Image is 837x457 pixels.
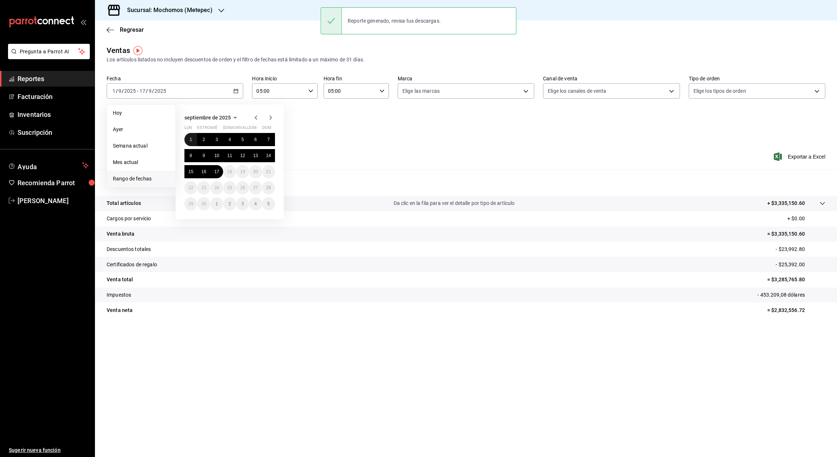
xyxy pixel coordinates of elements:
font: Facturación [18,93,53,100]
p: - $25,392.00 [776,261,825,269]
abbr: 16 de septiembre de 2025 [201,169,206,174]
span: - [137,88,138,94]
abbr: 29 de septiembre de 2025 [188,201,193,206]
abbr: 5 de septiembre de 2025 [241,137,244,142]
button: 29 de septiembre de 2025 [184,197,197,210]
button: 23 de septiembre de 2025 [197,181,210,194]
button: 27 de septiembre de 2025 [249,181,262,194]
abbr: 21 de septiembre de 2025 [266,169,271,174]
abbr: miércoles [210,125,217,133]
input: -- [148,88,152,94]
button: 18 de septiembre de 2025 [223,165,236,178]
abbr: 4 de octubre de 2025 [254,201,257,206]
p: Da clic en la fila para ver el detalle por tipo de artículo [394,199,515,207]
span: / [116,88,118,94]
button: 17 de septiembre de 2025 [210,165,223,178]
p: = $3,335,150.60 [767,230,825,238]
font: Exportar a Excel [788,154,825,160]
h3: Sucursal: Mochomos (Metepec) [121,6,213,15]
span: Pregunta a Parrot AI [20,48,79,56]
label: Fecha [107,76,243,81]
abbr: martes [197,125,220,133]
p: Venta total [107,276,133,283]
input: -- [112,88,116,94]
p: Certificados de regalo [107,261,157,269]
abbr: sábado [249,125,257,133]
button: Marcador de información sobre herramientas [133,46,142,55]
abbr: 18 de septiembre de 2025 [227,169,232,174]
button: Exportar a Excel [775,152,825,161]
button: 14 de septiembre de 2025 [262,149,275,162]
abbr: 6 de septiembre de 2025 [254,137,257,142]
button: 25 de septiembre de 2025 [223,181,236,194]
font: Reportes [18,75,44,83]
abbr: 13 de septiembre de 2025 [253,153,258,158]
button: 11 de septiembre de 2025 [223,149,236,162]
button: 3 de octubre de 2025 [236,197,249,210]
button: 9 de septiembre de 2025 [197,149,210,162]
span: / [146,88,148,94]
button: 1 de octubre de 2025 [210,197,223,210]
button: 4 de septiembre de 2025 [223,133,236,146]
button: 28 de septiembre de 2025 [262,181,275,194]
p: Venta neta [107,306,133,314]
p: - 453.209,08 dólares [757,291,825,299]
abbr: 15 de septiembre de 2025 [188,169,193,174]
span: Hoy [113,109,169,117]
abbr: 9 de septiembre de 2025 [203,153,205,158]
abbr: 7 de septiembre de 2025 [267,137,270,142]
p: Descuentos totales [107,245,151,253]
button: 5 de octubre de 2025 [262,197,275,210]
label: Canal de venta [543,76,680,81]
abbr: 1 de septiembre de 2025 [190,137,192,142]
button: 4 de octubre de 2025 [249,197,262,210]
abbr: 2 de octubre de 2025 [229,201,231,206]
label: Hora fin [324,76,389,81]
input: ---- [154,88,167,94]
button: 8 de septiembre de 2025 [184,149,197,162]
button: 20 de septiembre de 2025 [249,165,262,178]
span: Ayuda [18,161,79,170]
p: Cargos por servicio [107,215,151,222]
label: Tipo de orden [689,76,825,81]
button: 19 de septiembre de 2025 [236,165,249,178]
div: Ventas [107,45,130,56]
abbr: 5 de octubre de 2025 [267,201,270,206]
label: Marca [398,76,534,81]
span: Elige los canales de venta [548,87,606,95]
a: Pregunta a Parrot AI [5,53,90,61]
button: 7 de septiembre de 2025 [262,133,275,146]
abbr: 4 de septiembre de 2025 [229,137,231,142]
font: Suscripción [18,129,52,136]
abbr: viernes [236,125,256,133]
input: ---- [124,88,136,94]
button: 10 de septiembre de 2025 [210,149,223,162]
abbr: 3 de octubre de 2025 [241,201,244,206]
input: -- [118,88,122,94]
p: + $3,335,150.60 [767,199,805,207]
abbr: domingo [262,125,271,133]
p: Resumen [107,178,825,187]
abbr: 26 de septiembre de 2025 [240,185,245,190]
button: Pregunta a Parrot AI [8,44,90,59]
abbr: lunes [184,125,192,133]
abbr: 27 de septiembre de 2025 [253,185,258,190]
span: / [152,88,154,94]
p: = $2,832,556.72 [767,306,825,314]
abbr: 19 de septiembre de 2025 [240,169,245,174]
abbr: 2 de septiembre de 2025 [203,137,205,142]
abbr: 24 de septiembre de 2025 [214,185,219,190]
button: septiembre de 2025 [184,113,240,122]
abbr: 28 de septiembre de 2025 [266,185,271,190]
abbr: 30 de septiembre de 2025 [201,201,206,206]
abbr: 11 de septiembre de 2025 [227,153,232,158]
abbr: 25 de septiembre de 2025 [227,185,232,190]
button: 30 de septiembre de 2025 [197,197,210,210]
span: / [122,88,124,94]
abbr: 14 de septiembre de 2025 [266,153,271,158]
abbr: 22 de septiembre de 2025 [188,185,193,190]
span: Mes actual [113,159,169,166]
div: Los artículos listados no incluyen descuentos de orden y el filtro de fechas está limitado a un m... [107,56,825,64]
button: 12 de septiembre de 2025 [236,149,249,162]
button: 15 de septiembre de 2025 [184,165,197,178]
